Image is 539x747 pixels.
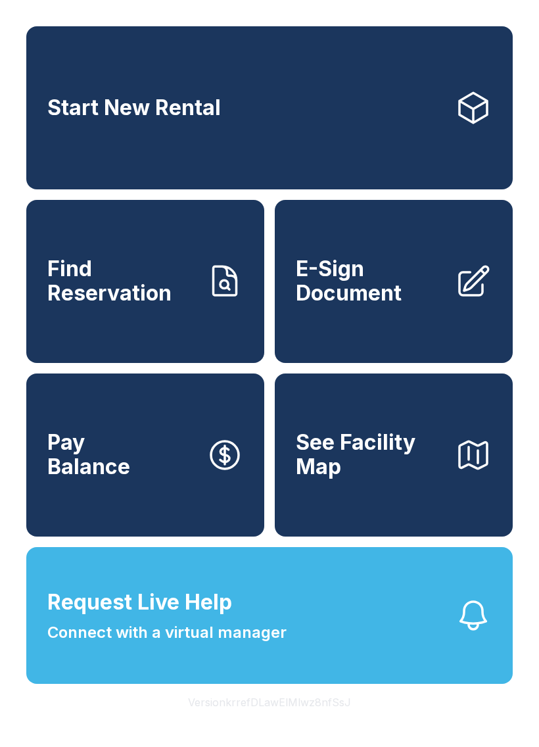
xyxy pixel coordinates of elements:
button: Request Live HelpConnect with a virtual manager [26,547,513,684]
span: E-Sign Document [296,257,444,305]
button: PayBalance [26,373,264,537]
a: Start New Rental [26,26,513,189]
span: Request Live Help [47,587,232,618]
span: Pay Balance [47,431,130,479]
a: E-Sign Document [275,200,513,363]
span: Find Reservation [47,257,196,305]
button: VersionkrrefDLawElMlwz8nfSsJ [177,684,362,721]
span: Connect with a virtual manager [47,621,287,644]
button: See Facility Map [275,373,513,537]
a: Find Reservation [26,200,264,363]
span: Start New Rental [47,96,221,120]
span: See Facility Map [296,431,444,479]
